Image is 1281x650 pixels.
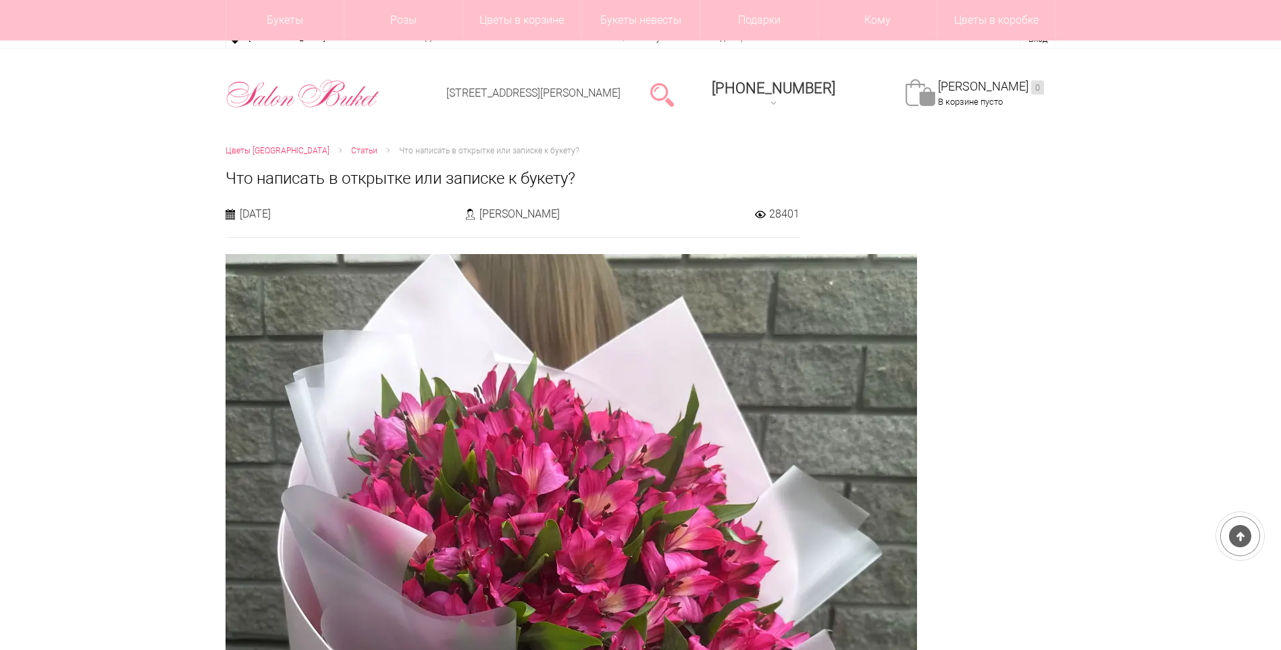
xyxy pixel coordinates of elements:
a: [STREET_ADDRESS][PERSON_NAME] [446,86,621,99]
a: [PHONE_NUMBER] [704,75,843,114]
a: Цветы [GEOGRAPHIC_DATA] [226,144,330,158]
ins: 0 [1031,80,1044,95]
span: 28401 [769,207,800,221]
span: [DATE] [240,207,271,221]
span: [PHONE_NUMBER] [712,80,835,97]
img: Цветы Нижний Новгород [226,76,380,111]
h1: Что написать в открытке или записке к букету? [226,166,1056,191]
span: [PERSON_NAME] [479,207,560,221]
span: Цветы [GEOGRAPHIC_DATA] [226,146,330,155]
a: [PERSON_NAME] [938,79,1044,95]
a: Статьи [351,144,377,158]
span: Что написать в открытке или записке к букету? [399,146,579,155]
span: Статьи [351,146,377,155]
span: В корзине пусто [938,97,1003,107]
